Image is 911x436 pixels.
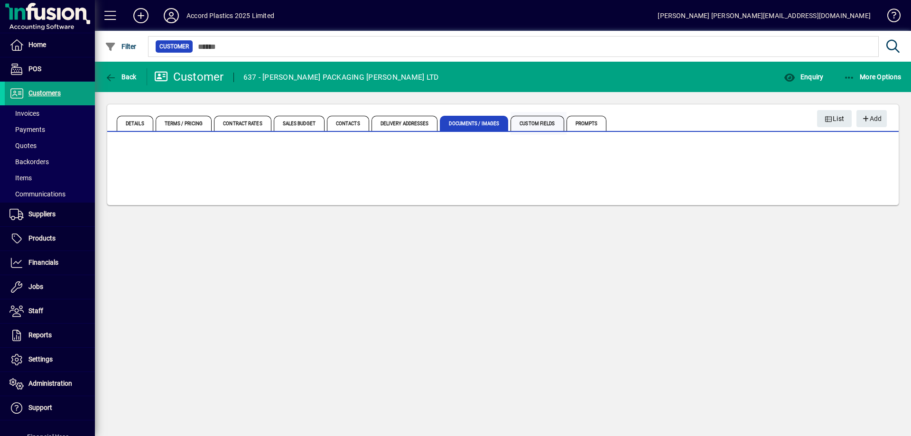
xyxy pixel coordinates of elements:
[126,7,156,24] button: Add
[841,68,904,85] button: More Options
[102,68,139,85] button: Back
[5,170,95,186] a: Items
[214,116,271,131] span: Contract Rates
[156,7,186,24] button: Profile
[5,138,95,154] a: Quotes
[5,275,95,299] a: Jobs
[5,57,95,81] a: POS
[28,331,52,339] span: Reports
[5,324,95,347] a: Reports
[186,8,274,23] div: Accord Plastics 2025 Limited
[5,154,95,170] a: Backorders
[327,116,369,131] span: Contacts
[117,116,153,131] span: Details
[5,105,95,121] a: Invoices
[511,116,564,131] span: Custom Fields
[9,190,65,198] span: Communications
[781,68,826,85] button: Enquiry
[880,2,899,33] a: Knowledge Base
[274,116,325,131] span: Sales Budget
[105,43,137,50] span: Filter
[102,38,139,55] button: Filter
[5,203,95,226] a: Suppliers
[95,68,147,85] app-page-header-button: Back
[28,307,43,315] span: Staff
[9,110,39,117] span: Invoices
[159,42,189,51] span: Customer
[28,380,72,387] span: Administration
[658,8,871,23] div: [PERSON_NAME] [PERSON_NAME][EMAIL_ADDRESS][DOMAIN_NAME]
[28,41,46,48] span: Home
[861,111,882,127] span: Add
[105,73,137,81] span: Back
[567,116,607,131] span: Prompts
[28,65,41,73] span: POS
[243,70,439,85] div: 637 - [PERSON_NAME] PACKAGING [PERSON_NAME] LTD
[817,110,852,127] button: List
[5,186,95,202] a: Communications
[28,234,56,242] span: Products
[5,121,95,138] a: Payments
[154,69,224,84] div: Customer
[28,404,52,411] span: Support
[5,251,95,275] a: Financials
[784,73,823,81] span: Enquiry
[5,396,95,420] a: Support
[9,174,32,182] span: Items
[5,299,95,323] a: Staff
[28,283,43,290] span: Jobs
[9,158,49,166] span: Backorders
[5,227,95,250] a: Products
[9,126,45,133] span: Payments
[9,142,37,149] span: Quotes
[5,372,95,396] a: Administration
[844,73,902,81] span: More Options
[856,110,887,127] button: Add
[440,116,508,131] span: Documents / Images
[825,111,845,127] span: List
[5,348,95,371] a: Settings
[28,259,58,266] span: Financials
[156,116,212,131] span: Terms / Pricing
[28,210,56,218] span: Suppliers
[28,355,53,363] span: Settings
[372,116,438,131] span: Delivery Addresses
[28,89,61,97] span: Customers
[5,33,95,57] a: Home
